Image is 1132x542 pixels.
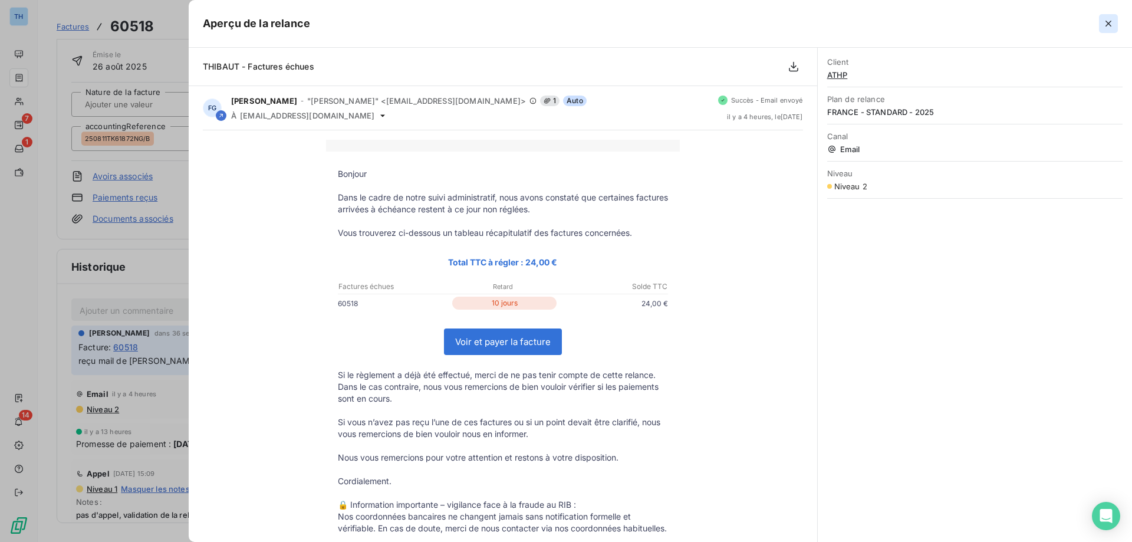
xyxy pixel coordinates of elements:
[338,511,668,534] p: Nos coordonnées bancaires ne changent jamais sans notification formelle et vérifiable. En cas de ...
[827,57,1123,67] span: Client
[203,98,222,117] div: FG
[827,70,1123,80] span: ATHP
[338,381,668,405] p: Dans le cas contraire, nous vous remercions de bien vouloir vérifier si les paiements sont en cours.
[834,182,867,191] span: Niveau 2
[338,369,668,381] p: Si le règlement a déjà été effectué, merci de ne pas tenir compte de cette relance.
[231,96,297,106] span: [PERSON_NAME]
[338,416,668,440] p: Si vous n’avez pas reçu l’une de ces factures ou si un point devait être clarifié, nous vous reme...
[307,96,526,106] span: "[PERSON_NAME]" <[EMAIL_ADDRESS][DOMAIN_NAME]>
[827,144,1123,154] span: Email
[1092,502,1120,530] div: Open Intercom Messenger
[338,297,450,310] p: 60518
[827,169,1123,178] span: Niveau
[338,475,668,487] p: Cordialement.
[445,329,561,354] a: Voir et payer la facture
[338,281,447,292] p: Factures échues
[338,452,668,464] p: Nous vous remercions pour votre attention et restons à votre disposition.
[563,96,587,106] span: Auto
[203,61,314,71] span: THIBAUT - Factures échues
[203,15,310,32] h5: Aperçu de la relance
[727,113,803,120] span: il y a 4 heures , le [DATE]
[559,297,668,310] p: 24,00 €
[558,281,667,292] p: Solde TTC
[540,96,560,106] span: 1
[338,227,668,239] p: Vous trouverez ci-dessous un tableau récapitulatif des factures concernées.
[827,107,1123,117] span: FRANCE - STANDARD - 2025
[827,94,1123,104] span: Plan de relance
[240,111,374,120] span: [EMAIL_ADDRESS][DOMAIN_NAME]
[452,297,557,310] p: 10 jours
[338,499,668,511] p: 🔒 Information importante – vigilance face à la fraude au RIB :
[338,168,668,180] p: Bonjour
[231,111,236,120] span: À
[338,255,668,269] p: Total TTC à régler : 24,00 €
[301,97,304,104] span: -
[338,192,668,215] p: Dans le cadre de notre suivi administratif, nous avons constaté que certaines factures arrivées à...
[827,132,1123,141] span: Canal
[731,97,803,104] span: Succès - Email envoyé
[448,281,557,292] p: Retard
